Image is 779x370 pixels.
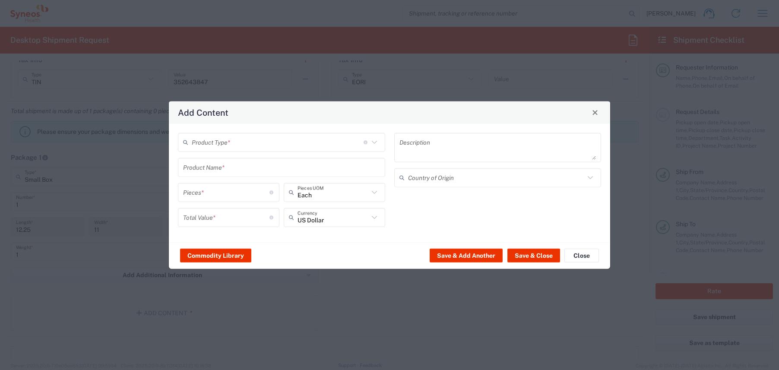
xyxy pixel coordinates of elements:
button: Commodity Library [180,249,251,262]
h4: Add Content [178,106,228,119]
button: Close [564,249,599,262]
button: Close [589,106,601,118]
button: Save & Close [507,249,560,262]
button: Save & Add Another [430,249,503,262]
